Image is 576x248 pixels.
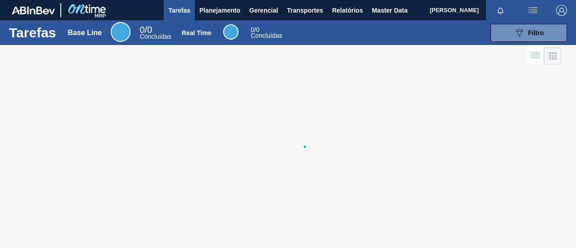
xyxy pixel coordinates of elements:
[182,29,211,36] div: Real Time
[199,5,240,16] span: Planejamento
[223,24,238,40] div: Real Time
[490,24,567,42] button: Filtro
[528,29,544,36] span: Filtro
[139,26,171,40] div: Base Line
[486,4,515,17] button: Notificações
[68,29,102,37] div: Base Line
[111,22,130,42] div: Base Line
[168,5,190,16] span: Tarefas
[332,5,363,16] span: Relatórios
[251,26,254,33] span: 0
[251,26,259,33] span: / 0
[9,27,56,38] h1: Tarefas
[139,33,171,40] span: Concluídas
[251,32,282,39] span: Concluídas
[139,25,152,35] span: / 0
[527,5,538,16] img: userActions
[372,5,407,16] span: Master Data
[556,5,567,16] img: Logout
[139,25,144,35] span: 0
[249,5,278,16] span: Gerencial
[287,5,323,16] span: Transportes
[251,27,282,39] div: Real Time
[12,6,55,14] img: TNhmsLtSVTkK8tSr43FrP2fwEKptu5GPRR3wAAAABJRU5ErkJggg==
